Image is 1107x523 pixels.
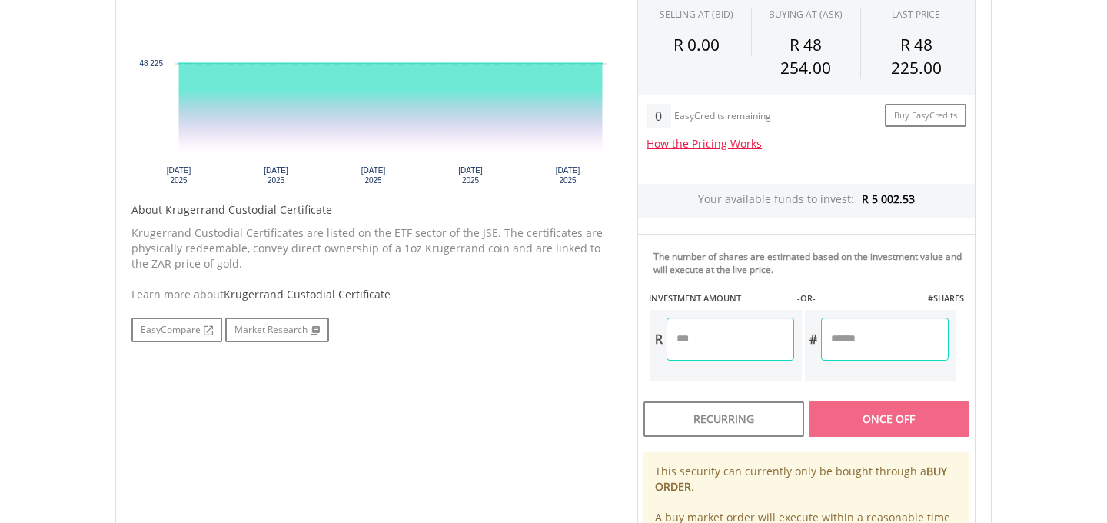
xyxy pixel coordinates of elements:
span: R 0.00 [673,34,720,55]
div: Recurring [643,401,804,437]
text: [DATE] 2025 [264,166,289,185]
label: -OR- [797,292,816,305]
label: #SHARES [928,292,964,305]
p: Krugerrand Custodial Certificates are listed on the ETF sector of the JSE. The certificates are p... [131,225,614,271]
div: SELLING AT (BID) [660,8,733,21]
div: Learn more about [131,287,614,302]
div: Once Off [809,401,969,437]
text: 48 225 [140,59,164,68]
a: Market Research [225,318,329,342]
span: R 48 254.00 [780,34,831,78]
div: # [805,318,821,361]
text: [DATE] 2025 [459,166,484,185]
label: INVESTMENT AMOUNT [649,292,741,305]
div: 0 [647,104,670,128]
div: R [650,318,667,361]
span: R 5 002.53 [862,192,915,206]
a: EasyCompare [131,318,222,342]
text: [DATE] 2025 [167,166,191,185]
div: LAST PRICE [892,8,940,21]
span: BUYING AT (ASK) [769,8,843,21]
text: [DATE] 2025 [556,166,580,185]
span: Krugerrand Custodial Certificate [224,287,391,301]
span: R 48 225.00 [891,34,942,78]
a: How the Pricing Works [647,136,762,151]
div: Your available funds to invest: [638,184,975,218]
h5: About Krugerrand Custodial Certificate [131,202,614,218]
div: EasyCredits remaining [674,111,771,124]
text: [DATE] 2025 [361,166,386,185]
div: The number of shares are estimated based on the investment value and will execute at the live price. [653,250,969,276]
b: BUY ORDER [655,464,947,494]
a: Buy EasyCredits [885,104,966,128]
